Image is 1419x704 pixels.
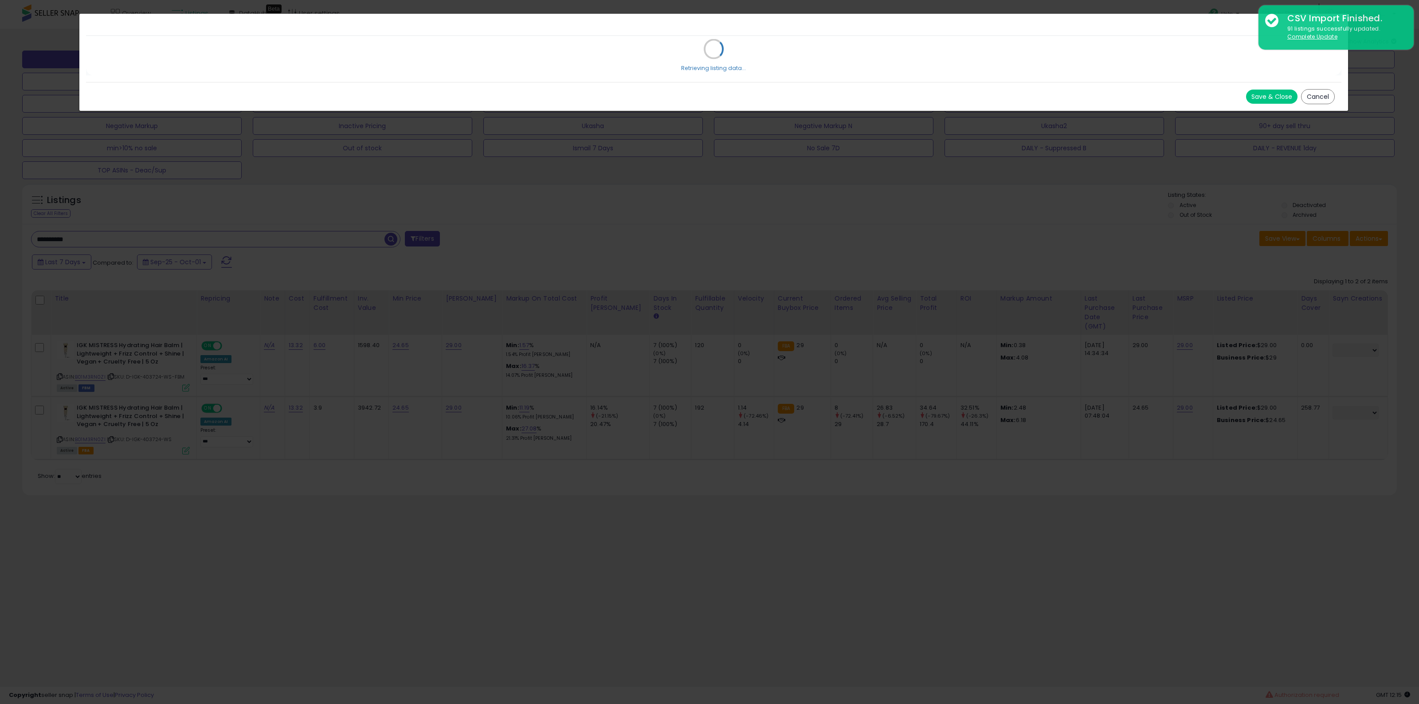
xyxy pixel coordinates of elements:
div: CSV Import Finished. [1281,12,1407,25]
button: Cancel [1301,89,1335,104]
div: Retrieving listing data... [681,64,746,72]
div: 91 listings successfully updated. [1281,25,1407,41]
u: Complete Update [1287,33,1337,40]
button: Save & Close [1246,90,1297,104]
